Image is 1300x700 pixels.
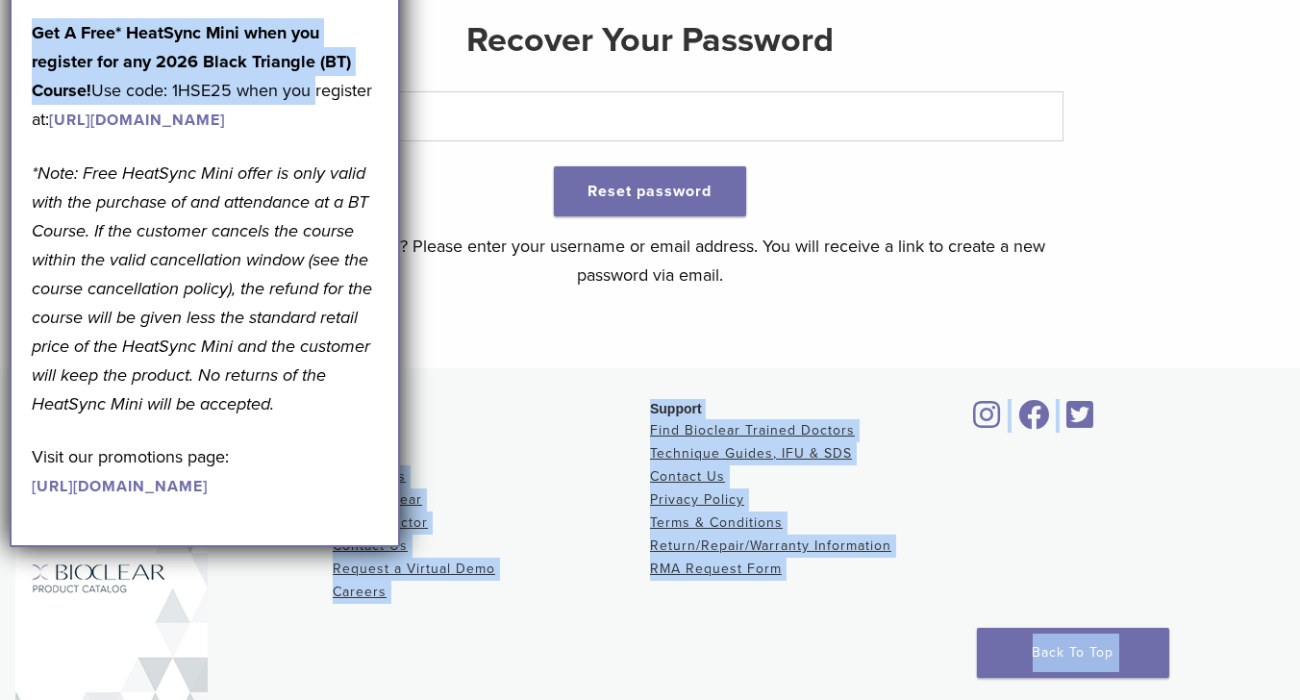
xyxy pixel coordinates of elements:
[977,628,1169,678] a: Back To Top
[1012,412,1056,431] a: Bioclear
[49,111,225,130] a: [URL][DOMAIN_NAME]
[650,422,855,438] a: Find Bioclear Trained Doctors
[32,477,208,496] a: [URL][DOMAIN_NAME]
[333,584,387,600] a: Careers
[32,162,372,414] em: *Note: Free HeatSync Mini offer is only valid with the purchase of and attendance at a BT Course....
[650,561,782,577] a: RMA Request Form
[32,22,351,101] strong: Get A Free* HeatSync Mini when you register for any 2026 Black Triangle (BT) Course!
[32,442,378,500] p: Visit our promotions page:
[333,561,495,577] a: Request a Virtual Demo
[554,166,746,216] button: Reset password
[650,401,702,416] span: Support
[650,468,725,485] a: Contact Us
[237,17,1062,63] h2: Recover Your Password
[967,412,1008,431] a: Bioclear
[650,491,744,508] a: Privacy Policy
[237,232,1062,289] p: Lost your password? Please enter your username or email address. You will receive a link to creat...
[650,514,783,531] a: Terms & Conditions
[32,18,378,134] p: Use code: 1HSE25 when you register at:
[650,445,852,462] a: Technique Guides, IFU & SDS
[650,537,891,554] a: Return/Repair/Warranty Information
[1060,412,1100,431] a: Bioclear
